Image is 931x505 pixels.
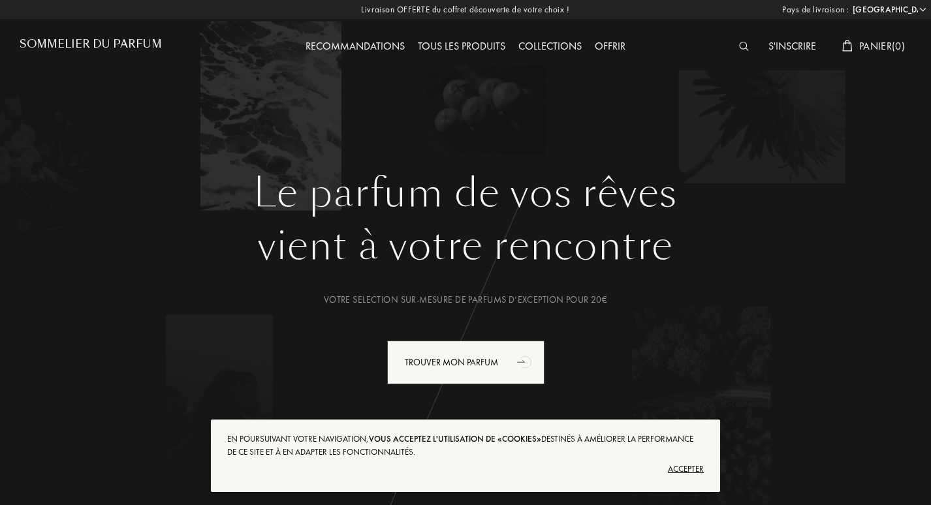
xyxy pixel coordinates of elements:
div: S'inscrire [762,38,823,55]
div: Accepter [227,459,704,480]
span: Panier ( 0 ) [859,39,905,53]
a: S'inscrire [762,39,823,53]
h1: Le parfum de vos rêves [29,170,902,217]
a: Collections [512,39,588,53]
div: Offrir [588,38,632,55]
a: Sommelier du Parfum [20,38,162,55]
h1: Sommelier du Parfum [20,38,162,50]
span: vous acceptez l'utilisation de «cookies» [369,433,541,444]
div: Tous les produits [411,38,512,55]
div: En poursuivant votre navigation, destinés à améliorer la performance de ce site et à en adapter l... [227,433,704,459]
div: Votre selection sur-mesure de parfums d’exception pour 20€ [29,293,902,307]
div: Trouver mon parfum [387,341,544,384]
a: Recommandations [299,39,411,53]
div: animation [513,348,539,375]
span: Pays de livraison : [782,3,849,16]
div: vient à votre rencontre [29,217,902,275]
a: Offrir [588,39,632,53]
img: search_icn_white.svg [739,42,749,51]
img: cart_white.svg [842,40,853,52]
a: Tous les produits [411,39,512,53]
div: Recommandations [299,38,411,55]
div: Collections [512,38,588,55]
a: Trouver mon parfumanimation [377,341,554,384]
